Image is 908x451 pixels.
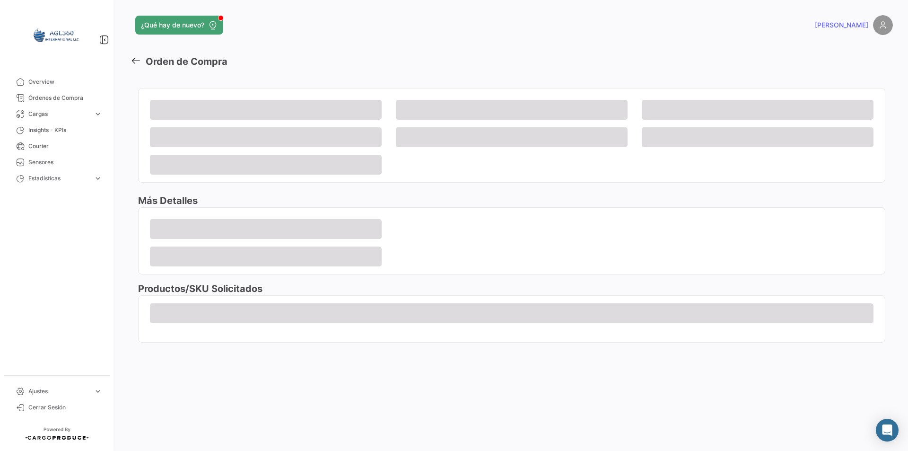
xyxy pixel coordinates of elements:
[33,11,80,59] img: 64a6efb6-309f-488a-b1f1-3442125ebd42.png
[94,110,102,118] span: expand_more
[8,122,106,138] a: Insights - KPIs
[876,419,899,442] div: Abrir Intercom Messenger
[28,158,102,167] span: Sensores
[8,90,106,106] a: Órdenes de Compra
[28,78,102,86] span: Overview
[8,74,106,90] a: Overview
[815,20,868,30] span: [PERSON_NAME]
[28,403,102,412] span: Cerrar Sesión
[146,55,227,69] h3: Orden de Compra
[28,142,102,150] span: Courier
[8,154,106,170] a: Sensores
[28,387,90,396] span: Ajustes
[28,126,102,134] span: Insights - KPIs
[28,94,102,102] span: Órdenes de Compra
[873,15,893,35] img: placeholder-user.png
[135,16,223,35] button: ¿Qué hay de nuevo?
[8,138,106,154] a: Courier
[94,174,102,183] span: expand_more
[28,110,90,118] span: Cargas
[28,174,90,183] span: Estadísticas
[138,194,885,207] h3: Más Detalles
[138,282,885,295] h3: Productos/SKU Solicitados
[94,387,102,396] span: expand_more
[141,20,204,30] span: ¿Qué hay de nuevo?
